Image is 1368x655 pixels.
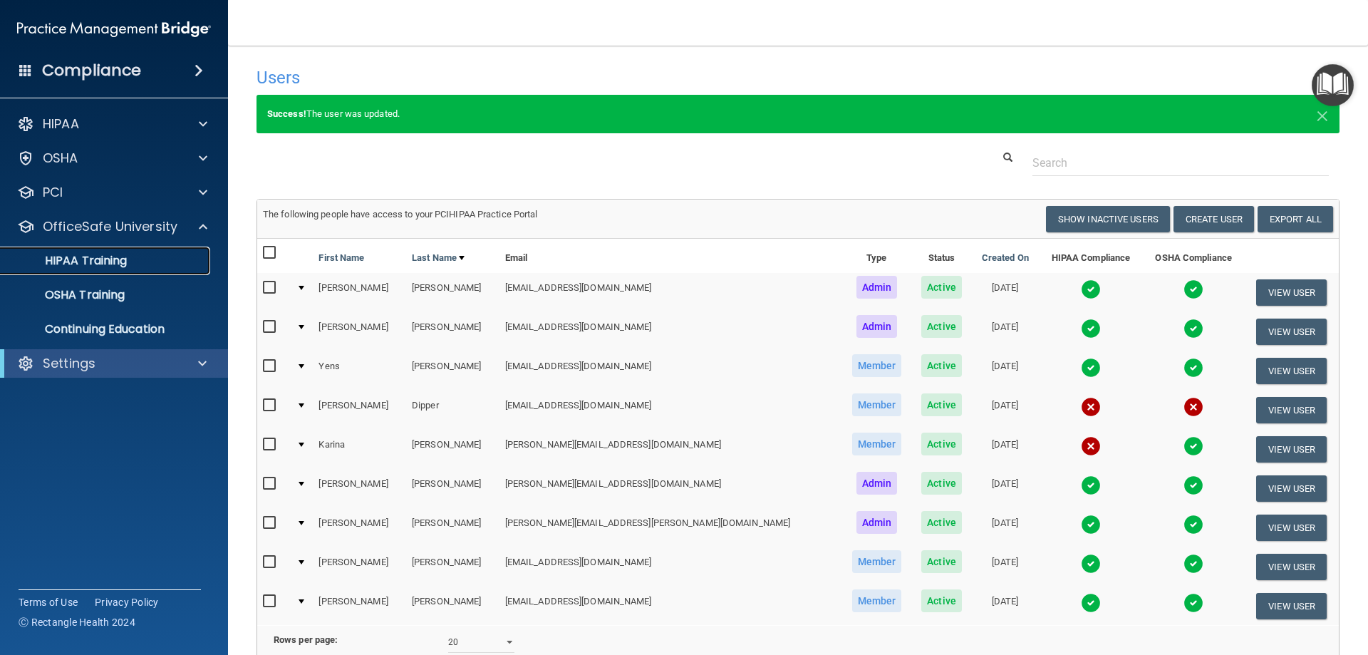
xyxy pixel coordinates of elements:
[1081,436,1101,456] img: cross.ca9f0e7f.svg
[17,184,207,201] a: PCI
[1183,515,1203,535] img: tick.e7d51cea.svg
[852,433,902,455] span: Member
[1046,206,1170,232] button: Show Inactive Users
[9,288,125,302] p: OSHA Training
[17,15,211,43] img: PMB logo
[921,550,962,573] span: Active
[42,61,141,81] h4: Compliance
[499,273,841,312] td: [EMAIL_ADDRESS][DOMAIN_NAME]
[1258,206,1333,232] a: Export All
[921,472,962,495] span: Active
[499,430,841,469] td: [PERSON_NAME][EMAIL_ADDRESS][DOMAIN_NAME]
[19,595,78,609] a: Terms of Use
[256,95,1339,133] div: The user was updated.
[1173,206,1254,232] button: Create User
[406,469,499,508] td: [PERSON_NAME]
[256,68,879,87] h4: Users
[971,391,1039,430] td: [DATE]
[1032,150,1329,176] input: Search
[971,547,1039,587] td: [DATE]
[263,209,538,220] span: The following people have access to your PCIHIPAA Practice Portal
[313,469,406,508] td: [PERSON_NAME]
[921,354,962,377] span: Active
[1183,358,1203,378] img: tick.e7d51cea.svg
[17,218,207,235] a: OfficeSafe University
[406,391,499,430] td: Dipper
[406,430,499,469] td: [PERSON_NAME]
[852,589,902,612] span: Member
[43,184,63,201] p: PCI
[1256,397,1327,423] button: View User
[921,511,962,534] span: Active
[1312,64,1354,106] button: Open Resource Center
[1183,279,1203,299] img: tick.e7d51cea.svg
[921,433,962,455] span: Active
[318,249,364,267] a: First Name
[971,430,1039,469] td: [DATE]
[1081,593,1101,613] img: tick.e7d51cea.svg
[274,634,338,645] b: Rows per page:
[1081,515,1101,535] img: tick.e7d51cea.svg
[1256,358,1327,384] button: View User
[313,508,406,547] td: [PERSON_NAME]
[1256,319,1327,345] button: View User
[856,472,898,495] span: Admin
[412,249,465,267] a: Last Name
[43,218,177,235] p: OfficeSafe University
[406,547,499,587] td: [PERSON_NAME]
[1039,239,1143,273] th: HIPAA Compliance
[313,273,406,312] td: [PERSON_NAME]
[841,239,912,273] th: Type
[1256,436,1327,463] button: View User
[971,351,1039,391] td: [DATE]
[43,150,78,167] p: OSHA
[852,354,902,377] span: Member
[499,351,841,391] td: [EMAIL_ADDRESS][DOMAIN_NAME]
[43,355,95,372] p: Settings
[406,587,499,625] td: [PERSON_NAME]
[406,351,499,391] td: [PERSON_NAME]
[1183,319,1203,339] img: tick.e7d51cea.svg
[921,276,962,299] span: Active
[43,115,79,133] p: HIPAA
[1256,475,1327,502] button: View User
[313,351,406,391] td: Yens
[921,393,962,416] span: Active
[499,469,841,508] td: [PERSON_NAME][EMAIL_ADDRESS][DOMAIN_NAME]
[406,508,499,547] td: [PERSON_NAME]
[1081,397,1101,417] img: cross.ca9f0e7f.svg
[971,508,1039,547] td: [DATE]
[852,393,902,416] span: Member
[852,550,902,573] span: Member
[971,587,1039,625] td: [DATE]
[1081,358,1101,378] img: tick.e7d51cea.svg
[313,430,406,469] td: Karina
[1256,279,1327,306] button: View User
[1183,436,1203,456] img: tick.e7d51cea.svg
[1256,515,1327,541] button: View User
[1081,279,1101,299] img: tick.e7d51cea.svg
[1081,554,1101,574] img: tick.e7d51cea.svg
[1183,397,1203,417] img: cross.ca9f0e7f.svg
[499,239,841,273] th: Email
[921,315,962,338] span: Active
[971,273,1039,312] td: [DATE]
[313,312,406,351] td: [PERSON_NAME]
[856,276,898,299] span: Admin
[971,312,1039,351] td: [DATE]
[499,312,841,351] td: [EMAIL_ADDRESS][DOMAIN_NAME]
[856,315,898,338] span: Admin
[921,589,962,612] span: Active
[1081,475,1101,495] img: tick.e7d51cea.svg
[499,587,841,625] td: [EMAIL_ADDRESS][DOMAIN_NAME]
[9,322,204,336] p: Continuing Education
[856,511,898,534] span: Admin
[971,469,1039,508] td: [DATE]
[9,254,127,268] p: HIPAA Training
[17,355,207,372] a: Settings
[406,273,499,312] td: [PERSON_NAME]
[982,249,1029,267] a: Created On
[499,391,841,430] td: [EMAIL_ADDRESS][DOMAIN_NAME]
[17,115,207,133] a: HIPAA
[1316,105,1329,123] button: Close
